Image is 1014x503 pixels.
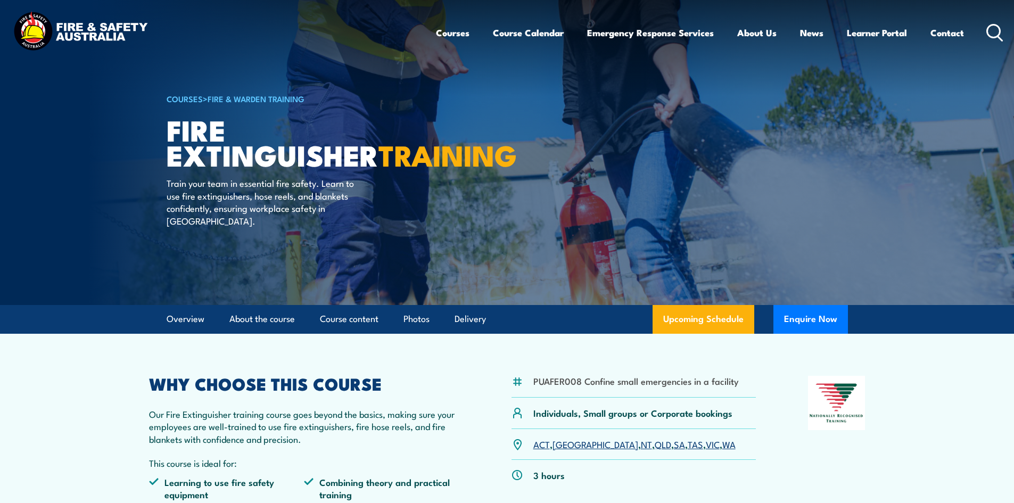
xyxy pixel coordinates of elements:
a: News [800,19,823,47]
a: [GEOGRAPHIC_DATA] [553,438,638,450]
button: Enquire Now [773,305,848,334]
a: Delivery [455,305,486,333]
a: Course Calendar [493,19,564,47]
a: Learner Portal [847,19,907,47]
p: Individuals, Small groups or Corporate bookings [533,407,732,419]
p: Our Fire Extinguisher training course goes beyond the basics, making sure your employees are well... [149,408,460,445]
a: Upcoming Schedule [653,305,754,334]
h6: > [167,92,430,105]
p: Train your team in essential fire safety. Learn to use fire extinguishers, hose reels, and blanke... [167,177,361,227]
li: PUAFER008 Confine small emergencies in a facility [533,375,739,387]
a: VIC [706,438,720,450]
a: Overview [167,305,204,333]
a: About Us [737,19,777,47]
a: Fire & Warden Training [208,93,304,104]
a: WA [722,438,736,450]
p: , , , , , , , [533,438,736,450]
a: Contact [930,19,964,47]
li: Combining theory and practical training [304,476,459,501]
li: Learning to use fire safety equipment [149,476,304,501]
p: 3 hours [533,469,565,481]
a: NT [641,438,652,450]
p: This course is ideal for: [149,457,460,469]
h1: Fire Extinguisher [167,117,430,167]
a: About the course [229,305,295,333]
a: SA [674,438,685,450]
a: Photos [403,305,430,333]
h2: WHY CHOOSE THIS COURSE [149,376,460,391]
img: Nationally Recognised Training logo. [808,376,865,430]
a: QLD [655,438,671,450]
strong: TRAINING [378,132,517,176]
a: COURSES [167,93,203,104]
a: Courses [436,19,469,47]
a: Emergency Response Services [587,19,714,47]
a: Course content [320,305,378,333]
a: ACT [533,438,550,450]
a: TAS [688,438,703,450]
